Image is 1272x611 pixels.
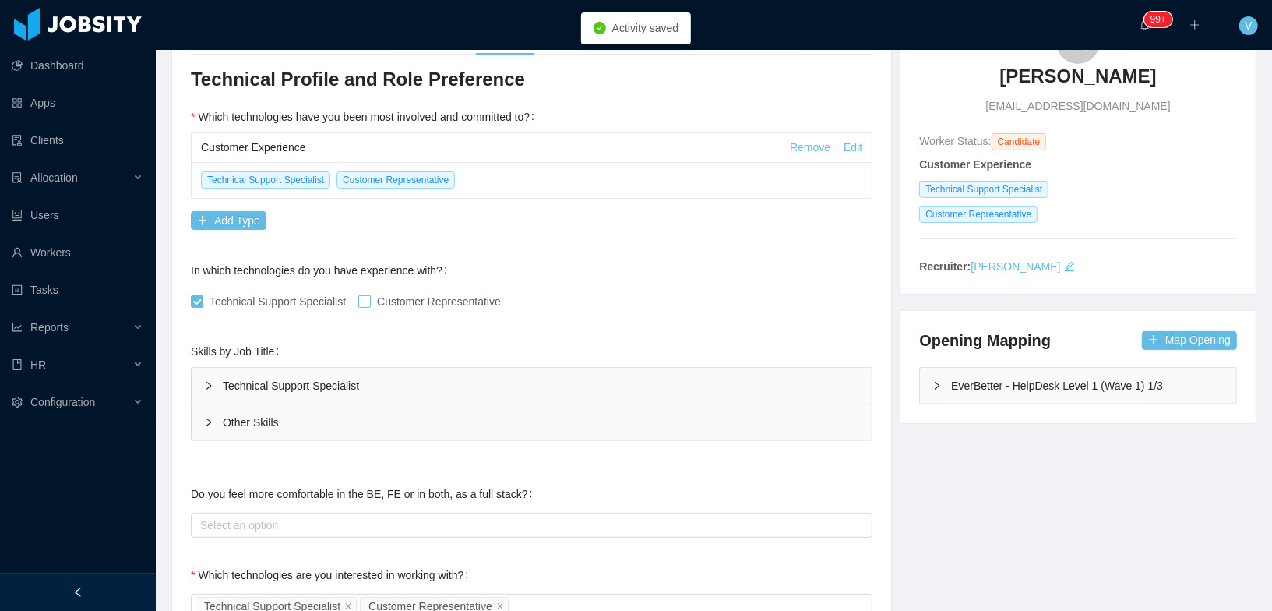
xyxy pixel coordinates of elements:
[1245,16,1252,35] span: V
[844,141,862,154] a: Edit
[919,260,971,273] strong: Recruiter:
[12,322,23,333] i: icon: line-chart
[12,125,143,156] a: icon: auditClients
[920,368,1236,404] div: icon: rightEverBetter - HelpDesk Level 1 (Wave 1) 1/3
[191,264,453,277] label: In which technologies do you have experience with?
[30,396,95,408] span: Configuration
[200,517,856,533] div: Select an option
[612,22,679,34] span: Activity saved
[594,22,606,34] i: icon: check-circle
[1064,261,1075,272] i: icon: edit
[919,206,1038,223] span: Customer Representative
[1189,19,1200,30] i: icon: plus
[1142,331,1237,350] button: icon: plusMap Opening
[999,64,1156,89] h3: [PERSON_NAME]
[191,111,541,123] label: Which technologies have you been most involved and committed to?
[919,181,1048,198] span: Technical Support Specialist
[201,171,330,189] span: Technical Support Specialist
[12,87,143,118] a: icon: appstoreApps
[191,488,539,500] label: Do you feel more comfortable in the BE, FE or in both, as a full stack?
[204,381,213,390] i: icon: right
[201,133,790,162] div: Customer Experience
[196,516,204,535] input: Do you feel more comfortable in the BE, FE or in both, as a full stack?
[191,211,266,230] button: icon: plusAdd Type
[1140,19,1150,30] i: icon: bell
[192,368,872,404] div: Technical Support Specialist
[30,358,46,371] span: HR
[919,158,1031,171] strong: Customer Experience
[986,98,1171,115] span: [EMAIL_ADDRESS][DOMAIN_NAME]
[12,200,143,231] a: icon: robotUsers
[203,295,352,308] span: Technical Support Specialist
[344,602,352,611] i: icon: close
[919,330,1051,351] h4: Opening Mapping
[30,171,78,184] span: Allocation
[192,404,872,440] div: Other Skills
[932,381,942,390] i: icon: right
[191,569,474,581] label: Which technologies are you interested in working with?
[12,237,143,268] a: icon: userWorkers
[191,345,285,358] label: Skills by Job Title
[1144,12,1172,27] sup: 324
[12,359,23,370] i: icon: book
[30,321,69,334] span: Reports
[336,171,455,189] span: Customer Representative
[12,397,23,408] i: icon: setting
[496,602,504,611] i: icon: close
[371,295,507,308] span: Customer Representative
[204,418,213,427] i: icon: right
[12,172,23,183] i: icon: solution
[12,50,143,81] a: icon: pie-chartDashboard
[971,260,1060,273] a: [PERSON_NAME]
[999,64,1156,98] a: [PERSON_NAME]
[992,133,1047,150] span: Candidate
[191,67,872,92] h3: Technical Profile and Role Preference
[919,135,991,147] span: Worker Status:
[790,141,830,154] a: Remove
[12,274,143,305] a: icon: profileTasks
